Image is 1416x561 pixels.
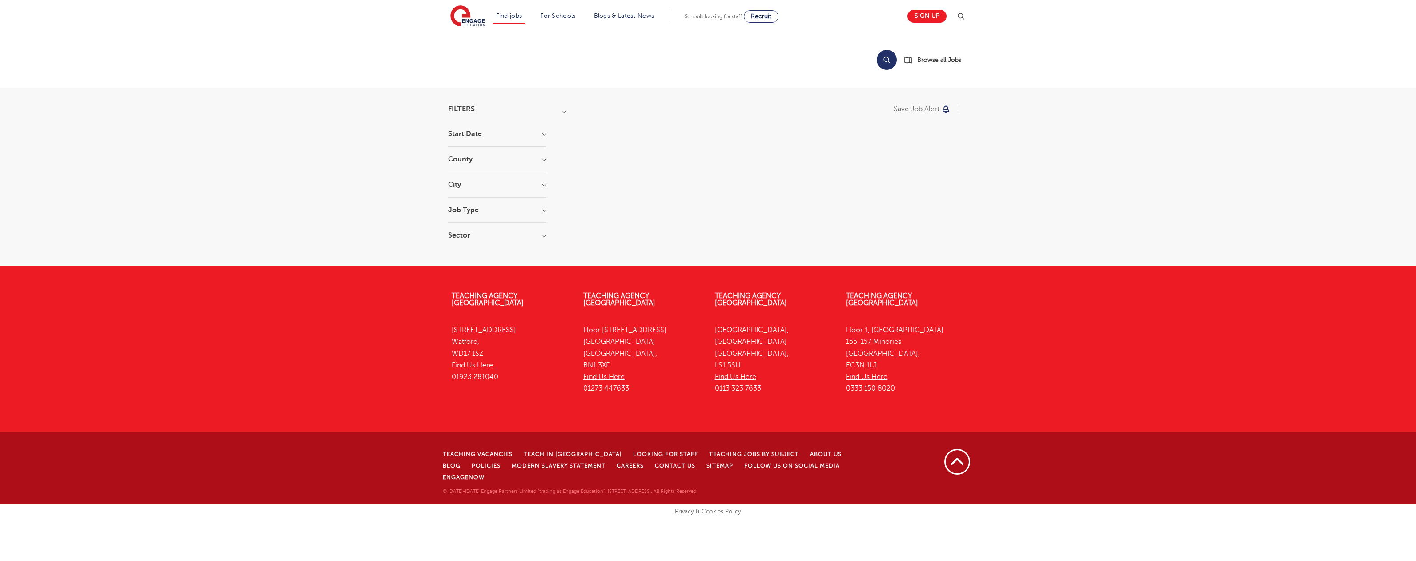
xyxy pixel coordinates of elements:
a: Find jobs [496,12,522,19]
img: Engage Education [450,5,485,28]
h3: County [448,156,546,163]
button: Save job alert [894,105,951,113]
a: Teach in [GEOGRAPHIC_DATA] [524,451,622,457]
a: Sitemap [706,463,733,469]
p: Floor [STREET_ADDRESS] [GEOGRAPHIC_DATA] [GEOGRAPHIC_DATA], BN1 3XF 01273 447633 [583,324,702,395]
a: Teaching Vacancies [443,451,513,457]
a: Follow us on Social Media [744,463,840,469]
a: Find Us Here [583,373,625,381]
a: EngageNow [443,474,485,480]
span: Browse all Jobs [917,55,961,65]
a: Careers [617,463,644,469]
p: [GEOGRAPHIC_DATA], [GEOGRAPHIC_DATA] [GEOGRAPHIC_DATA], LS1 5SH 0113 323 7633 [715,324,833,395]
a: Find Us Here [452,361,493,369]
a: Teaching jobs by subject [709,451,799,457]
span: Privacy & Cookies Policy [675,508,741,515]
p: Save job alert [894,105,939,113]
a: Teaching Agency [GEOGRAPHIC_DATA] [452,292,524,307]
h3: Start Date [448,130,546,137]
a: Blogs & Latest News [594,12,654,19]
a: Teaching Agency [GEOGRAPHIC_DATA] [846,292,918,307]
button: Search [877,50,897,70]
a: Modern Slavery Statement [512,463,606,469]
p: Floor 1, [GEOGRAPHIC_DATA] 155-157 Minories [GEOGRAPHIC_DATA], EC3N 1LJ 0333 150 8020 [846,324,964,395]
a: Teaching Agency [GEOGRAPHIC_DATA] [715,292,787,307]
a: Sign up [907,10,947,23]
p: © [DATE]-[DATE] Engage Partners Limited "trading as Engage Education". [STREET_ADDRESS]. All Righ... [443,488,881,496]
span: Schools looking for staff [685,13,742,20]
a: Recruit [744,10,778,23]
a: Find Us Here [715,373,756,381]
a: Policies [472,463,501,469]
span: Filters [448,105,475,113]
p: [STREET_ADDRESS] Watford, WD17 1SZ 01923 281040 [452,324,570,383]
a: Browse all Jobs [904,55,968,65]
a: Contact Us [655,463,695,469]
a: Blog [443,463,461,469]
a: For Schools [540,12,575,19]
h3: Sector [448,232,546,239]
h3: City [448,181,546,188]
a: Looking for staff [633,451,698,457]
a: About Us [810,451,842,457]
span: Recruit [751,13,771,20]
a: Teaching Agency [GEOGRAPHIC_DATA] [583,292,655,307]
h3: Job Type [448,206,546,214]
a: Find Us Here [846,373,887,381]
